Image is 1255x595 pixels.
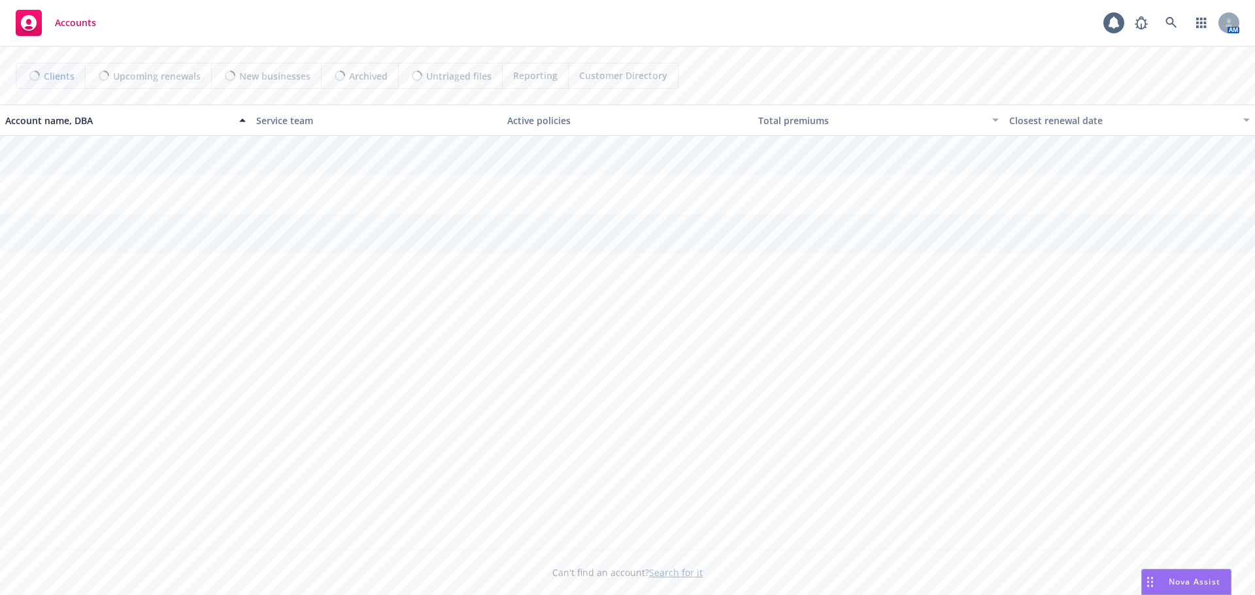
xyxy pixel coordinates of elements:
[349,69,388,83] span: Archived
[1188,10,1214,36] a: Switch app
[256,114,497,127] div: Service team
[753,105,1004,136] button: Total premiums
[251,105,502,136] button: Service team
[5,114,231,127] div: Account name, DBA
[1169,576,1220,587] span: Nova Assist
[113,69,201,83] span: Upcoming renewals
[239,69,310,83] span: New businesses
[579,69,667,82] span: Customer Directory
[552,566,703,579] span: Can't find an account?
[1004,105,1255,136] button: Closest renewal date
[426,69,492,83] span: Untriaged files
[758,114,984,127] div: Total premiums
[502,105,753,136] button: Active policies
[44,69,75,83] span: Clients
[55,18,96,28] span: Accounts
[507,114,748,127] div: Active policies
[1128,10,1154,36] a: Report a Bug
[1158,10,1184,36] a: Search
[1141,569,1231,595] button: Nova Assist
[1142,570,1158,594] div: Drag to move
[649,566,703,579] a: Search for it
[10,5,101,41] a: Accounts
[513,69,558,82] span: Reporting
[1009,114,1235,127] div: Closest renewal date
